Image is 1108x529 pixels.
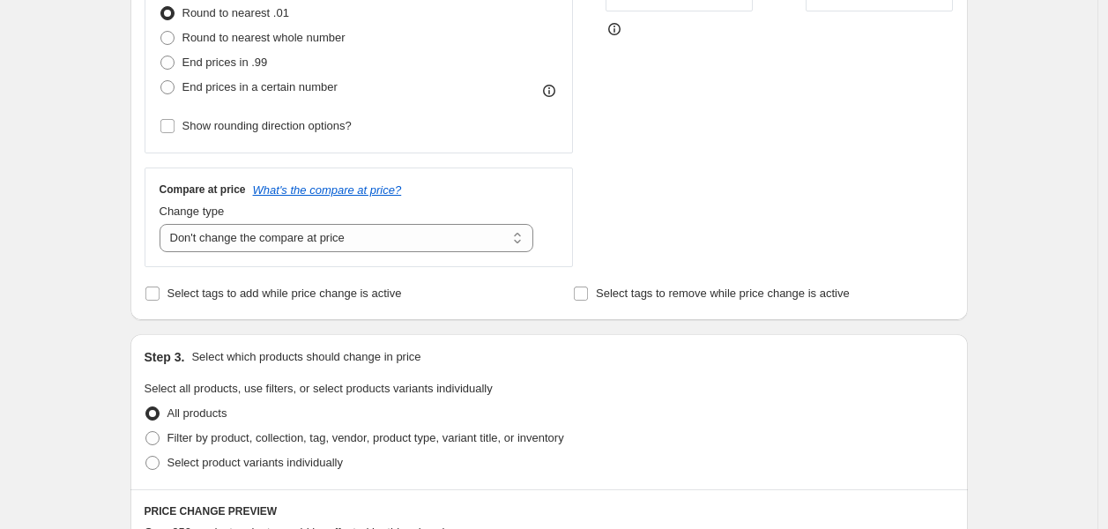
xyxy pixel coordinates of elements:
[182,31,346,44] span: Round to nearest whole number
[182,56,268,69] span: End prices in .99
[253,183,402,197] button: What's the compare at price?
[167,456,343,469] span: Select product variants individually
[191,348,420,366] p: Select which products should change in price
[182,80,338,93] span: End prices in a certain number
[145,382,493,395] span: Select all products, use filters, or select products variants individually
[160,183,246,197] h3: Compare at price
[596,287,850,300] span: Select tags to remove while price change is active
[167,431,564,444] span: Filter by product, collection, tag, vendor, product type, variant title, or inventory
[145,504,954,518] h6: PRICE CHANGE PREVIEW
[167,287,402,300] span: Select tags to add while price change is active
[167,406,227,420] span: All products
[182,119,352,132] span: Show rounding direction options?
[182,6,289,19] span: Round to nearest .01
[145,348,185,366] h2: Step 3.
[160,205,225,218] span: Change type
